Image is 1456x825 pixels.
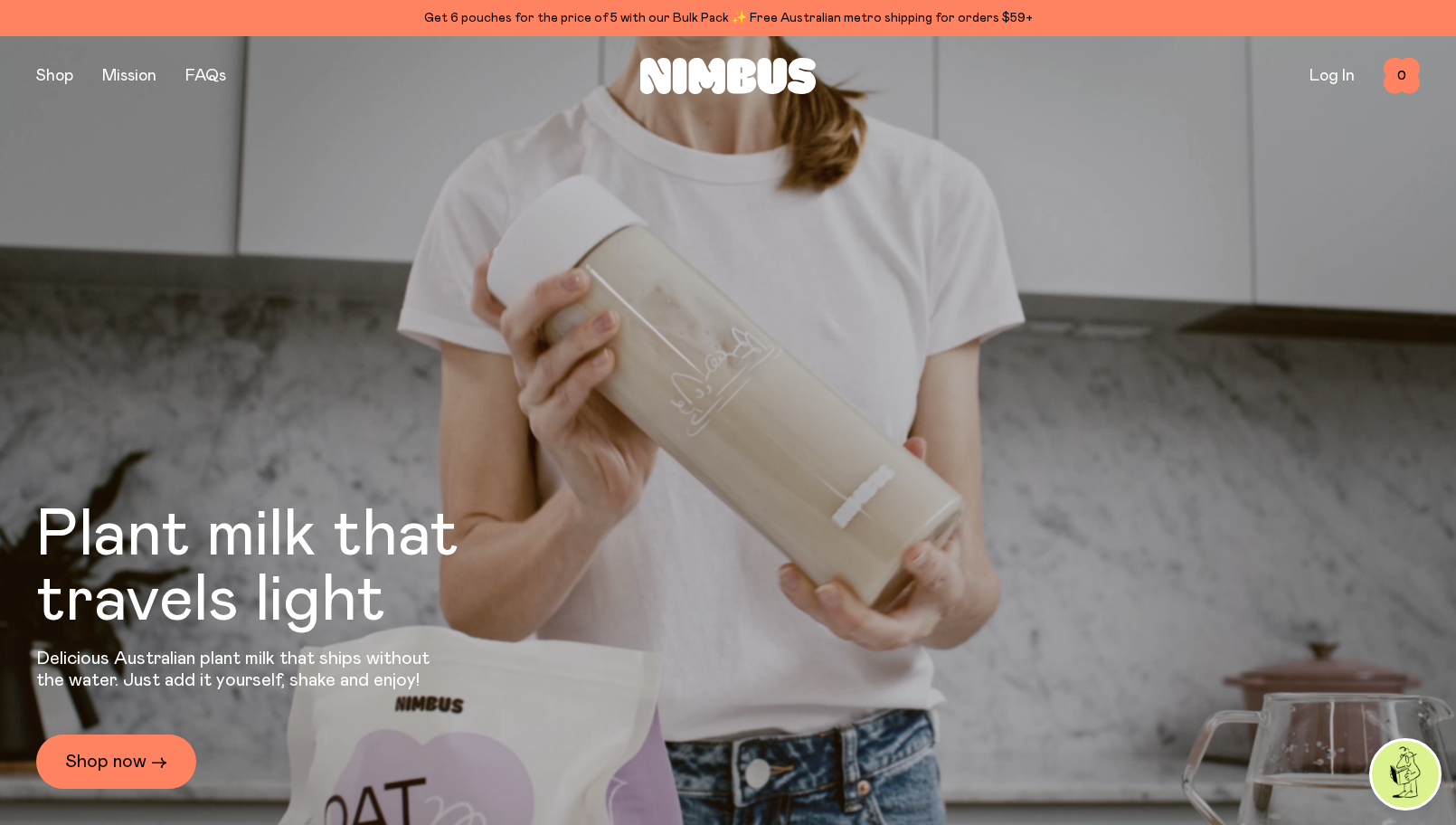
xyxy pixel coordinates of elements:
[36,735,196,789] a: Shop now →
[36,7,1420,29] div: Get 6 pouches for the price of 5 with our Bulk Pack ✨ Free Australian metro shipping for orders $59+
[185,68,226,84] a: FAQs
[1384,58,1420,94] button: 0
[36,648,441,691] p: Delicious Australian plant milk that ships without the water. Just add it yourself, shake and enjoy!
[1372,741,1439,808] img: agent
[102,68,156,84] a: Mission
[1309,68,1355,84] a: Log In
[36,503,557,633] h1: Plant milk that travels light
